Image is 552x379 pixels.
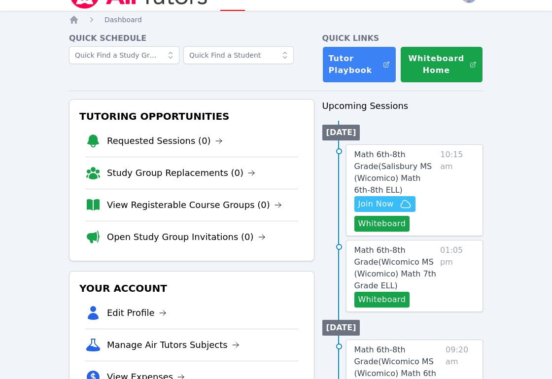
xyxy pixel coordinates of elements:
a: Dashboard [104,15,142,25]
button: Whiteboard [354,292,410,308]
a: Open Study Group Invitations (0) [107,230,266,244]
a: Tutor Playbook [322,46,397,83]
button: Join Now [354,196,415,212]
span: Math 6th-8th Grade ( Wicomico MS (Wicomico) Math 7th Grade ELL ) [354,245,436,290]
h3: Tutoring Opportunities [77,107,306,125]
button: Whiteboard Home [400,46,483,83]
h3: Your Account [77,279,306,297]
span: Join Now [358,198,394,210]
nav: Breadcrumb [69,15,483,25]
a: Edit Profile [107,306,167,320]
li: [DATE] [322,320,360,336]
h3: Upcoming Sessions [322,99,483,113]
a: Math 6th-8th Grade(Wicomico MS (Wicomico) Math 7th Grade ELL) [354,244,437,292]
a: Math 6th-8th Grade(Salisbury MS (Wicomico) Math 6th-8th ELL) [354,149,437,196]
input: Quick Find a Student [183,46,294,64]
input: Quick Find a Study Group [69,46,179,64]
span: Dashboard [104,16,142,24]
a: View Registerable Course Groups (0) [107,198,282,212]
a: Study Group Replacements (0) [107,166,255,180]
h4: Quick Links [322,33,483,44]
a: Requested Sessions (0) [107,134,223,148]
span: Math 6th-8th Grade ( Salisbury MS (Wicomico) Math 6th-8th ELL ) [354,150,432,195]
h4: Quick Schedule [69,33,314,44]
a: Manage Air Tutors Subjects [107,338,240,352]
span: 01:05 pm [440,244,475,308]
span: 10:15 am [440,149,475,232]
li: [DATE] [322,125,360,140]
button: Whiteboard [354,216,410,232]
